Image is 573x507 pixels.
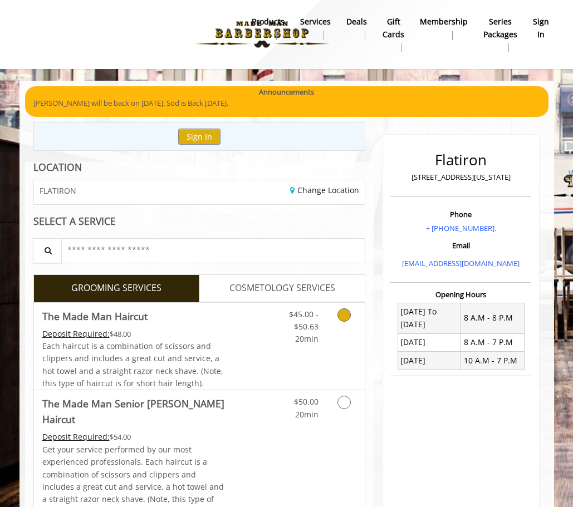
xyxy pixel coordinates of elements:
[33,97,540,109] p: [PERSON_NAME] will be back on [DATE]. Sod is Back [DATE].
[229,281,335,296] span: COSMETOLOGY SERVICES
[42,431,227,443] div: $54.00
[398,303,461,333] td: [DATE] To [DATE]
[461,303,524,333] td: 8 A.M - 8 P.M
[393,152,528,168] h2: Flatiron
[300,16,331,28] b: Services
[290,185,359,195] a: Change Location
[295,333,319,344] span: 20min
[483,16,517,41] b: Series packages
[346,16,367,28] b: Deals
[42,431,110,442] span: This service needs some Advance to be paid before we block your appointment
[289,309,319,332] span: $45.00 - $50.63
[393,171,528,183] p: [STREET_ADDRESS][US_STATE]
[533,16,549,41] b: sign in
[292,14,339,43] a: ServicesServices
[42,328,110,339] span: This service needs some Advance to be paid before we block your appointment
[42,396,227,427] b: The Made Man Senior [PERSON_NAME] Haircut
[40,186,76,195] span: FLATIRON
[461,333,524,351] td: 8 A.M - 7 P.M
[33,216,366,227] div: SELECT A SERVICE
[398,333,461,351] td: [DATE]
[294,396,319,407] span: $50.00
[295,409,319,420] span: 20min
[339,14,375,43] a: DealsDeals
[426,223,496,233] a: + [PHONE_NUMBER].
[393,210,528,218] h3: Phone
[259,86,314,98] b: Announcements
[412,14,476,43] a: MembershipMembership
[476,14,525,55] a: Series packagesSeries packages
[398,352,461,370] td: [DATE]
[71,281,161,296] span: GROOMING SERVICES
[420,16,468,28] b: Membership
[461,352,524,370] td: 10 A.M - 7 P.M
[525,14,557,43] a: sign insign in
[42,328,227,340] div: $48.00
[185,4,339,65] img: Made Man Barbershop logo
[252,16,285,28] b: products
[375,14,412,55] a: Gift cardsgift cards
[42,341,223,388] span: Each haircut is a combination of scissors and clippers and includes a great cut and service, a ho...
[244,14,292,43] a: Productsproducts
[178,129,221,145] button: Sign In
[33,238,62,263] button: Service Search
[402,258,520,268] a: [EMAIL_ADDRESS][DOMAIN_NAME]
[42,308,148,324] b: The Made Man Haircut
[33,160,82,174] b: LOCATION
[390,291,531,298] h3: Opening Hours
[383,16,404,41] b: gift cards
[393,242,528,249] h3: Email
